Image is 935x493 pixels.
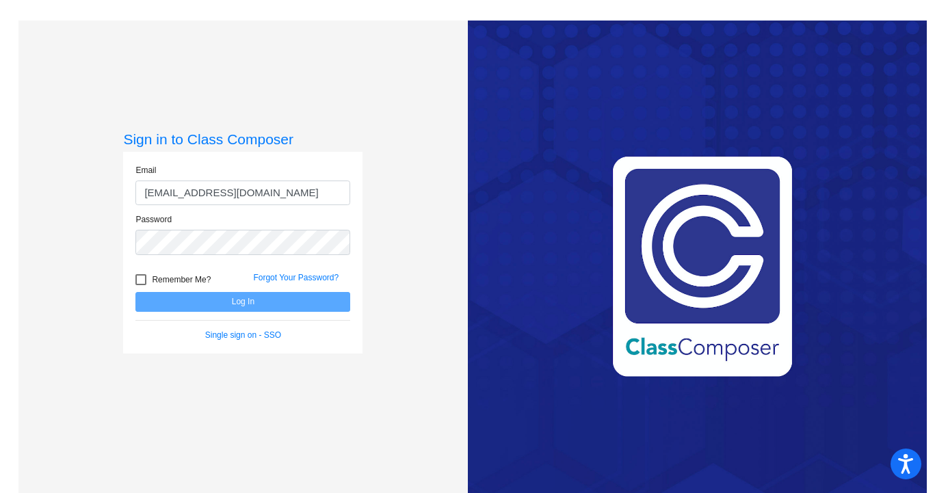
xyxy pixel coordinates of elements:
label: Password [135,213,172,226]
label: Email [135,164,156,176]
button: Log In [135,292,350,312]
a: Forgot Your Password? [253,273,339,282]
a: Single sign on - SSO [205,330,281,340]
span: Remember Me? [152,271,211,288]
h3: Sign in to Class Composer [123,131,363,148]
